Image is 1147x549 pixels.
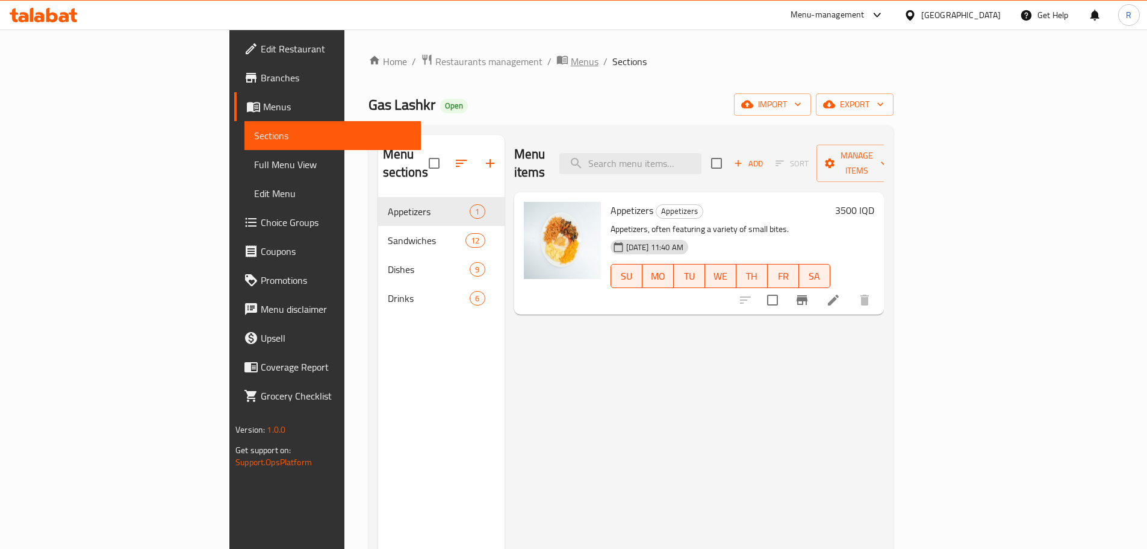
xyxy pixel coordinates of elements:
span: Open [440,101,468,111]
span: Select section first [768,154,816,173]
div: items [470,291,485,306]
span: Gas Lashkr [368,91,435,118]
button: TH [736,264,768,288]
span: Choice Groups [261,215,411,230]
a: Edit Restaurant [234,34,421,63]
a: Choice Groups [234,208,421,237]
button: FR [768,264,799,288]
div: [GEOGRAPHIC_DATA] [921,8,1001,22]
a: Restaurants management [421,54,542,69]
div: Open [440,99,468,113]
button: Add [729,154,768,173]
p: Appetizers, often featuring a variety of small bites. [611,222,830,237]
div: Sandwiches12 [378,226,505,255]
span: Full Menu View [254,157,411,172]
span: Menu disclaimer [261,302,411,316]
span: Get support on: [235,442,291,458]
a: Grocery Checklist [234,381,421,410]
span: Appetizers [388,204,470,219]
a: Edit Menu [244,179,421,208]
div: Appetizers1 [378,197,505,226]
a: Promotions [234,266,421,295]
span: Version: [235,422,265,438]
span: FR [772,268,794,285]
span: Restaurants management [435,54,542,69]
span: Appetizers [611,201,653,219]
span: Grocery Checklist [261,389,411,403]
span: Menus [263,99,411,114]
nav: Menu sections [378,192,505,318]
span: Drinks [388,291,470,306]
button: MO [642,264,674,288]
span: Coupons [261,244,411,259]
a: Support.OpsPlatform [235,454,312,470]
button: Add section [476,149,505,178]
button: SU [611,264,642,288]
span: TH [741,268,763,285]
h2: Menu items [514,145,546,181]
span: Upsell [261,331,411,345]
span: Coverage Report [261,360,411,374]
li: / [603,54,608,69]
img: Appetizers [524,202,601,279]
span: 1 [470,206,484,218]
span: import [744,97,801,112]
span: export [825,97,884,112]
div: items [470,204,485,219]
button: export [816,93,894,116]
span: Add [732,157,765,171]
li: / [547,54,552,69]
span: Select to update [760,287,785,313]
nav: breadcrumb [368,54,894,69]
span: 9 [470,264,484,275]
span: Add item [729,154,768,173]
span: Sections [254,128,411,143]
div: Menu-management [791,8,865,22]
span: Edit Restaurant [261,42,411,56]
h6: 3500 IQD [835,202,874,219]
a: Menus [556,54,598,69]
span: MO [647,268,669,285]
button: WE [705,264,736,288]
span: Sections [612,54,647,69]
span: 6 [470,293,484,304]
button: SA [799,264,830,288]
span: Menus [571,54,598,69]
span: 1.0.0 [267,422,285,438]
a: Full Menu View [244,150,421,179]
span: Dishes [388,262,470,277]
span: Appetizers [656,204,703,218]
span: 12 [466,235,484,246]
span: TU [679,268,700,285]
button: delete [850,286,879,315]
span: R [1126,8,1131,22]
span: Edit Menu [254,186,411,201]
div: items [470,262,485,277]
a: Coverage Report [234,353,421,381]
a: Coupons [234,237,421,266]
button: import [734,93,811,116]
span: [DATE] 11:40 AM [621,242,688,253]
div: Appetizers [656,204,703,219]
a: Menu disclaimer [234,295,421,324]
input: search [559,153,701,174]
span: SA [804,268,825,285]
div: items [465,233,485,248]
span: Sandwiches [388,233,466,248]
a: Branches [234,63,421,92]
button: Manage items [816,145,897,182]
a: Menus [234,92,421,121]
span: Promotions [261,273,411,287]
a: Edit menu item [826,293,841,307]
span: Branches [261,71,411,85]
button: TU [674,264,705,288]
div: Dishes9 [378,255,505,284]
span: Sort sections [447,149,476,178]
div: Drinks6 [378,284,505,313]
span: Select all sections [421,151,447,176]
button: Branch-specific-item [788,286,816,315]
